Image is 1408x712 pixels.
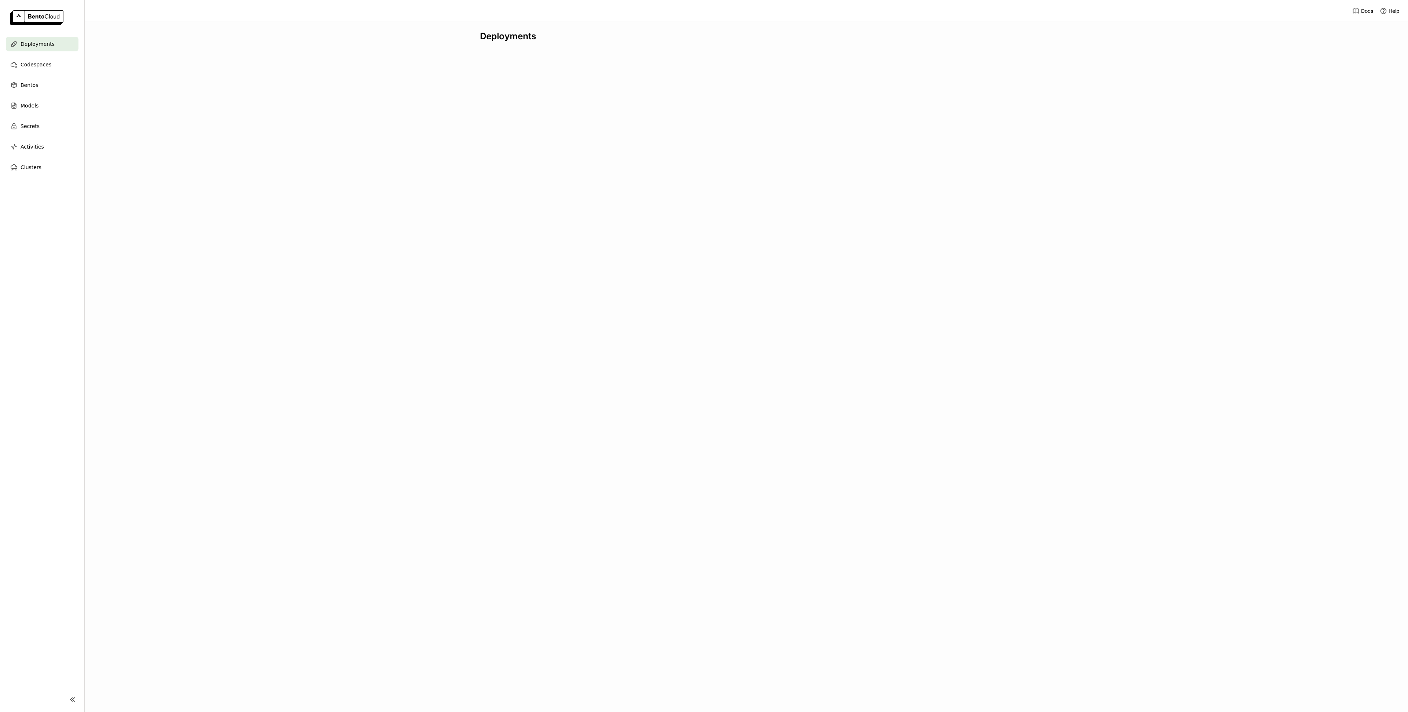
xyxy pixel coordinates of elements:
span: Clusters [21,163,41,172]
div: Help [1380,7,1400,15]
span: Secrets [21,122,40,131]
a: Clusters [6,160,78,175]
span: Codespaces [21,60,51,69]
img: logo [10,10,63,25]
div: Deployments [480,31,1012,42]
span: Help [1389,8,1400,14]
a: Docs [1352,7,1373,15]
span: Models [21,101,38,110]
span: Deployments [21,40,55,48]
span: Bentos [21,81,38,90]
span: Activities [21,142,44,151]
a: Secrets [6,119,78,134]
span: Docs [1361,8,1373,14]
a: Activities [6,139,78,154]
a: Models [6,98,78,113]
a: Bentos [6,78,78,92]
